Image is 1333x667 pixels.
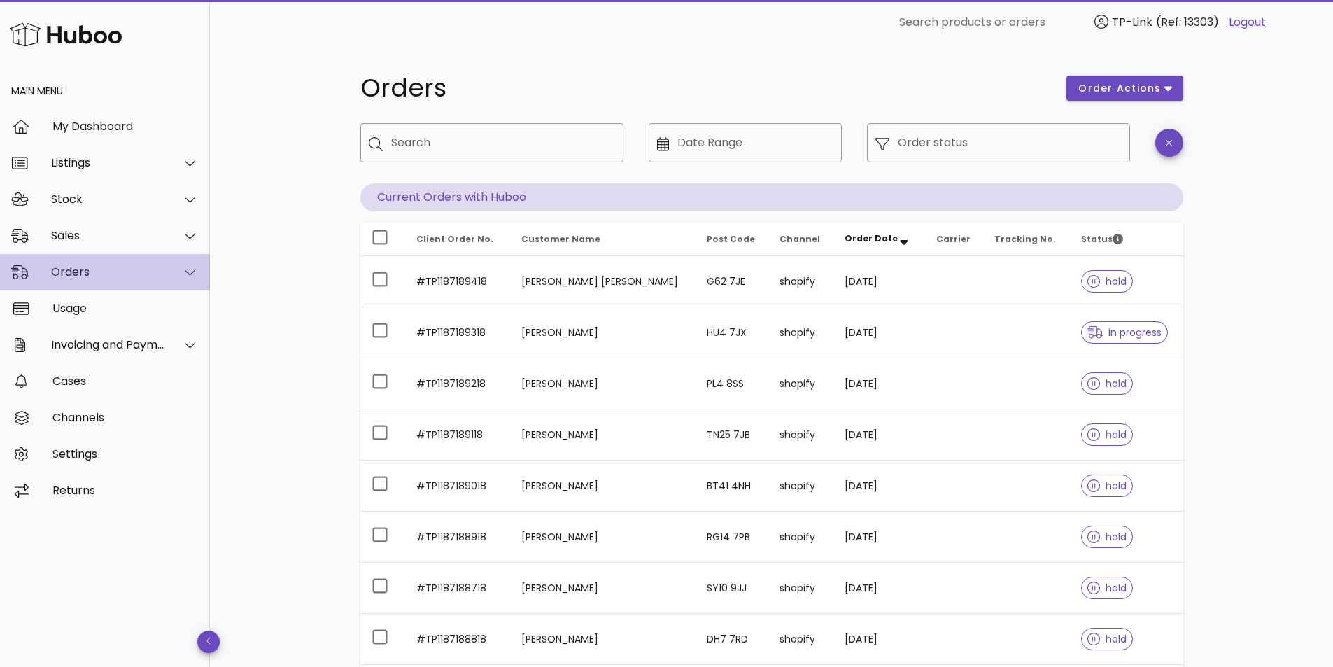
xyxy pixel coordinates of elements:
span: Client Order No. [416,233,493,245]
td: shopify [768,512,833,563]
div: Usage [52,302,199,315]
span: in progress [1087,328,1162,337]
span: Post Code [707,233,755,245]
a: Logout [1229,14,1266,31]
td: [PERSON_NAME] [PERSON_NAME] [510,256,696,307]
th: Order Date: Sorted descending. Activate to remove sorting. [833,223,924,256]
td: [DATE] [833,409,924,461]
h1: Orders [360,76,1050,101]
td: BT41 4NH [696,461,768,512]
th: Carrier [925,223,984,256]
td: [PERSON_NAME] [510,614,696,665]
img: Huboo Logo [10,20,122,50]
span: hold [1087,583,1127,593]
th: Channel [768,223,833,256]
td: #TP1187188718 [405,563,511,614]
td: shopify [768,409,833,461]
div: Cases [52,374,199,388]
td: DH7 7RD [696,614,768,665]
td: #TP1187189118 [405,409,511,461]
p: Current Orders with Huboo [360,183,1183,211]
td: #TP1187189018 [405,461,511,512]
div: Sales [51,229,165,242]
td: [PERSON_NAME] [510,409,696,461]
span: TP-Link [1112,14,1152,30]
td: [DATE] [833,256,924,307]
span: hold [1087,481,1127,491]
td: [DATE] [833,461,924,512]
td: #TP1187188818 [405,614,511,665]
td: [PERSON_NAME] [510,358,696,409]
div: Orders [51,265,165,279]
td: #TP1187189418 [405,256,511,307]
td: HU4 7JX [696,307,768,358]
div: Settings [52,447,199,461]
td: [DATE] [833,358,924,409]
td: shopify [768,563,833,614]
span: hold [1087,430,1127,440]
td: TN25 7JB [696,409,768,461]
th: Client Order No. [405,223,511,256]
span: hold [1087,532,1127,542]
th: Tracking No. [983,223,1070,256]
td: [PERSON_NAME] [510,461,696,512]
td: [PERSON_NAME] [510,307,696,358]
td: PL4 8SS [696,358,768,409]
span: Tracking No. [994,233,1056,245]
td: SY10 9JJ [696,563,768,614]
span: hold [1087,379,1127,388]
td: [DATE] [833,512,924,563]
td: #TP1187188918 [405,512,511,563]
td: shopify [768,358,833,409]
td: #TP1187189218 [405,358,511,409]
td: shopify [768,614,833,665]
td: shopify [768,307,833,358]
span: (Ref: 13303) [1156,14,1219,30]
div: Invoicing and Payments [51,338,165,351]
span: Carrier [936,233,971,245]
td: RG14 7PB [696,512,768,563]
td: shopify [768,461,833,512]
span: Channel [780,233,820,245]
th: Post Code [696,223,768,256]
span: hold [1087,634,1127,644]
td: #TP1187189318 [405,307,511,358]
td: [DATE] [833,307,924,358]
span: Customer Name [521,233,600,245]
span: Status [1081,233,1123,245]
div: Channels [52,411,199,424]
td: G62 7JE [696,256,768,307]
button: order actions [1066,76,1183,101]
div: My Dashboard [52,120,199,133]
th: Status [1070,223,1183,256]
span: Order Date [845,232,898,244]
td: [PERSON_NAME] [510,512,696,563]
th: Customer Name [510,223,696,256]
span: order actions [1078,81,1162,96]
div: Listings [51,156,165,169]
span: hold [1087,276,1127,286]
div: Returns [52,484,199,497]
td: [PERSON_NAME] [510,563,696,614]
td: [DATE] [833,614,924,665]
td: shopify [768,256,833,307]
td: [DATE] [833,563,924,614]
div: Stock [51,192,165,206]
